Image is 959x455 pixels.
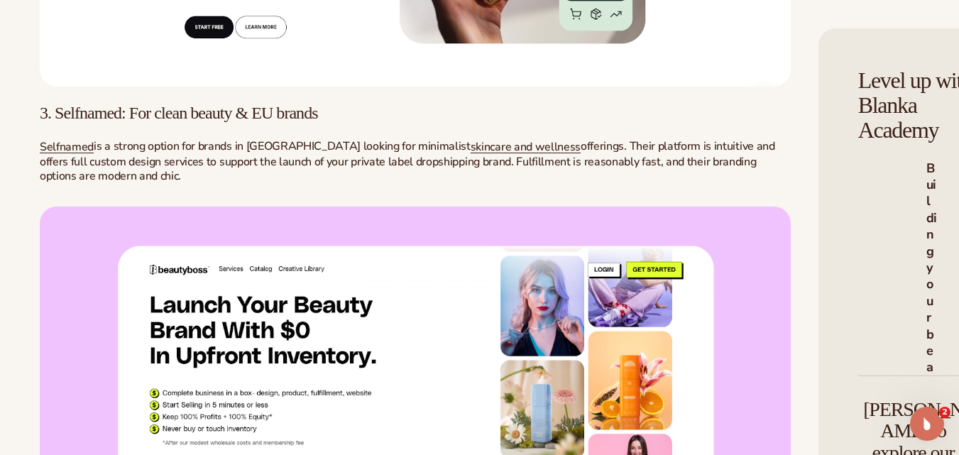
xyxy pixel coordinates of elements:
[40,104,318,122] span: 3. Selfnamed: For clean beauty & EU brands
[910,407,944,441] iframe: Intercom live chat
[94,138,471,154] span: is a strong option for brands in [GEOGRAPHIC_DATA] looking for minimalist
[40,139,94,155] a: Selfnamed
[40,138,775,184] span: offerings. Their platform is intuitive and offers full custom design services to support the laun...
[471,139,581,155] a: skincare and wellness
[939,407,950,418] span: 2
